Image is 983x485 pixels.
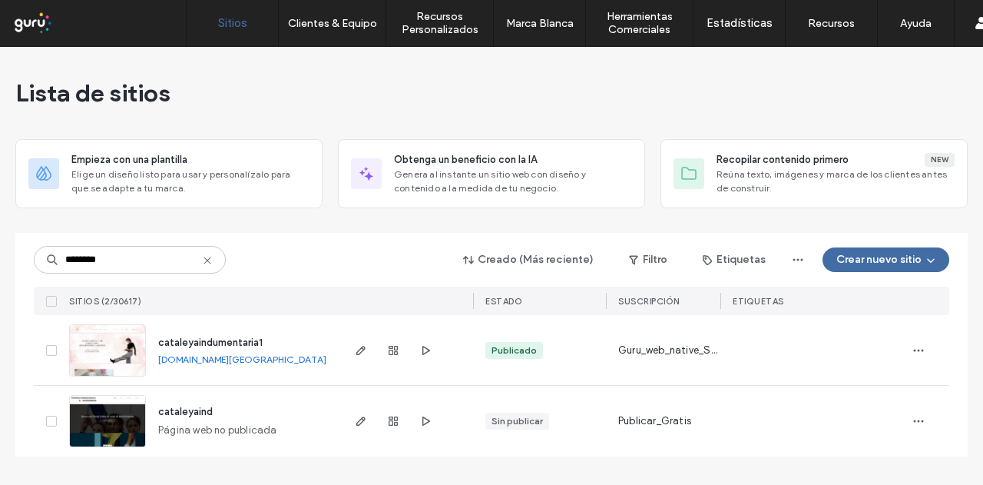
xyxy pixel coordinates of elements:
span: Ayuda [33,11,75,25]
div: Sin publicar [491,414,543,428]
span: Recopilar contenido primero [717,152,849,168]
div: Obtenga un beneficio con la IAGenera al instante un sitio web con diseño y contenido a la medida ... [338,139,645,208]
span: ETIQUETAS [733,296,784,307]
label: Sitios [218,16,247,30]
a: [DOMAIN_NAME][GEOGRAPHIC_DATA] [158,354,326,365]
span: Lista de sitios [15,78,170,108]
label: Marca Blanca [506,17,574,30]
span: Suscripción [618,296,680,307]
span: Guru_web_native_Standard [618,343,720,358]
label: Ayuda [900,17,932,30]
button: Etiquetas [689,247,779,272]
a: cataleyaindumentaria1 [158,337,263,348]
label: Recursos Personalizados [386,10,493,36]
span: Página web no publicada [158,423,277,438]
label: Estadísticas [707,16,773,30]
button: Crear nuevo sitio [822,247,949,272]
div: Empieza con una plantillaElige un diseño listo para usar y personalízalo para que se adapte a tu ... [15,139,323,208]
div: New [925,153,955,167]
span: Genera al instante un sitio web con diseño y contenido a la medida de tu negocio. [394,168,632,195]
button: Creado (Más reciente) [450,247,607,272]
label: Recursos [808,17,855,30]
label: Herramientas Comerciales [586,10,693,36]
button: Filtro [614,247,683,272]
label: Clientes & Equipo [288,17,377,30]
span: Obtenga un beneficio con la IA [394,152,537,168]
span: Publicar_Gratis [618,414,691,429]
div: Recopilar contenido primeroNewReúna texto, imágenes y marca de los clientes antes de construir. [660,139,968,208]
span: Empieza con una plantilla [71,152,187,168]
span: ESTADO [485,296,522,307]
span: Elige un diseño listo para usar y personalízalo para que se adapte a tu marca. [71,168,309,195]
a: cataleyaind [158,406,213,417]
span: Reúna texto, imágenes y marca de los clientes antes de construir. [717,168,955,195]
div: Publicado [491,344,537,357]
span: SITIOS (2/30617) [69,296,141,307]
